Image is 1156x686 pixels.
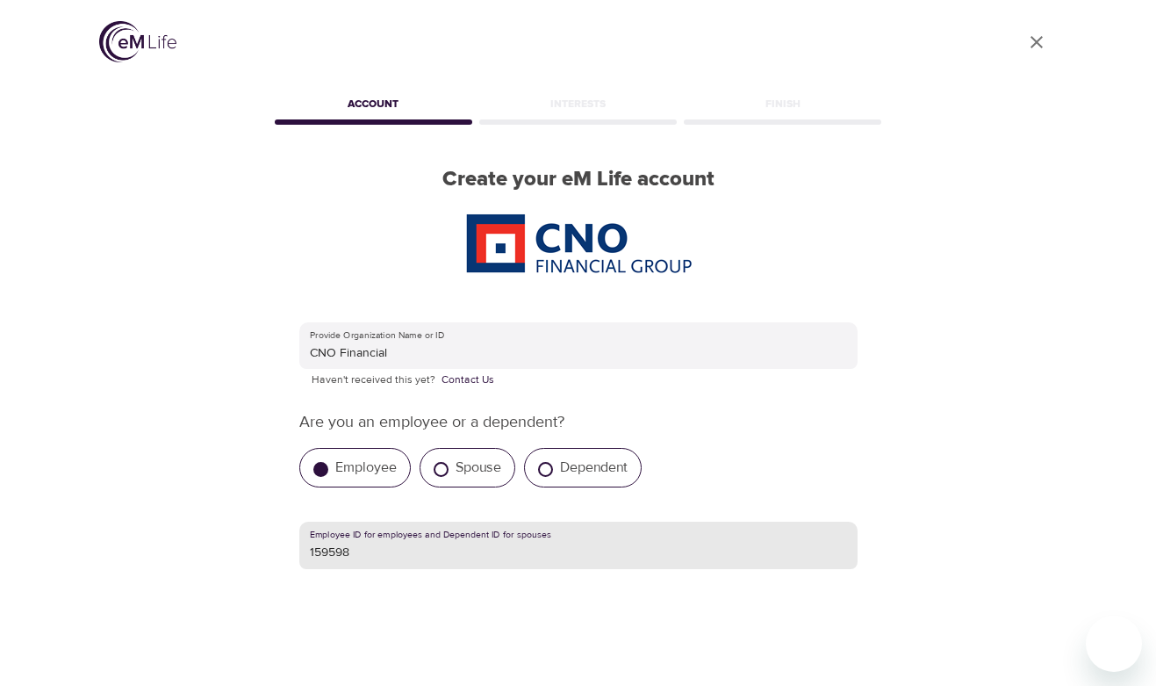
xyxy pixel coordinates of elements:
h2: Create your eM Life account [271,167,886,192]
label: Spouse [456,459,501,476]
p: Are you an employee or a dependent? [299,410,858,434]
iframe: Button to launch messaging window [1086,616,1142,672]
a: Contact Us [442,372,494,389]
a: close [1016,21,1058,63]
label: Employee [335,459,397,476]
img: CNO%20logo.png [465,213,692,273]
img: logo [99,21,176,62]
label: Dependent [560,459,628,476]
p: Haven't received this yet? [312,372,845,389]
